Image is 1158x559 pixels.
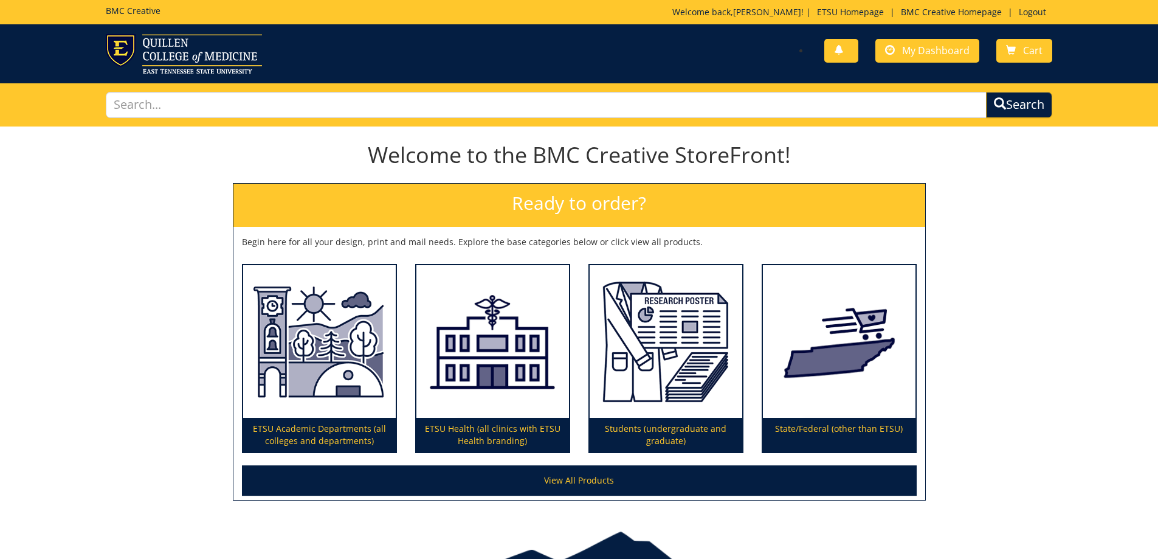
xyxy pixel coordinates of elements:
a: ETSU Academic Departments (all colleges and departments) [243,265,396,453]
span: Cart [1023,44,1043,57]
a: My Dashboard [875,39,979,63]
h5: BMC Creative [106,6,160,15]
a: [PERSON_NAME] [733,6,801,18]
img: ETSU Health (all clinics with ETSU Health branding) [416,265,569,418]
a: View All Products [242,465,917,496]
p: Welcome back, ! | | | [672,6,1052,18]
button: Search [986,92,1052,118]
p: Begin here for all your design, print and mail needs. Explore the base categories below or click ... [242,236,917,248]
a: State/Federal (other than ETSU) [763,265,915,453]
a: ETSU Homepage [811,6,890,18]
p: Students (undergraduate and graduate) [590,418,742,452]
a: Students (undergraduate and graduate) [590,265,742,453]
img: Students (undergraduate and graduate) [590,265,742,418]
h1: Welcome to the BMC Creative StoreFront! [233,143,926,167]
a: Logout [1013,6,1052,18]
img: ETSU Academic Departments (all colleges and departments) [243,265,396,418]
a: Cart [996,39,1052,63]
p: ETSU Academic Departments (all colleges and departments) [243,418,396,452]
p: ETSU Health (all clinics with ETSU Health branding) [416,418,569,452]
h2: Ready to order? [233,184,925,227]
a: ETSU Health (all clinics with ETSU Health branding) [416,265,569,453]
p: State/Federal (other than ETSU) [763,418,915,452]
input: Search... [106,92,987,118]
a: BMC Creative Homepage [895,6,1008,18]
img: ETSU logo [106,34,262,74]
span: My Dashboard [902,44,970,57]
img: State/Federal (other than ETSU) [763,265,915,418]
